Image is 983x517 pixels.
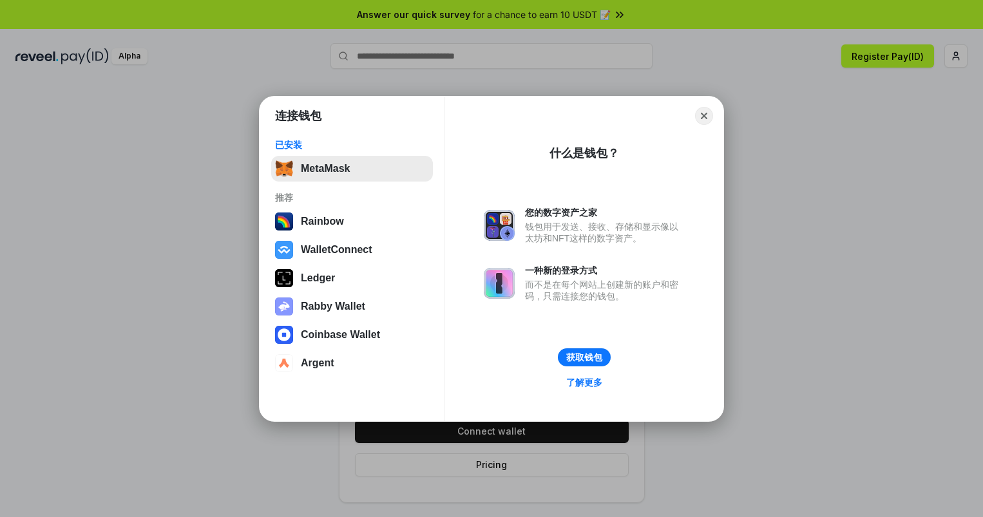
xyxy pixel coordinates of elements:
div: 获取钱包 [566,352,602,363]
div: Rainbow [301,216,344,227]
button: Rabby Wallet [271,294,433,319]
button: Argent [271,350,433,376]
button: Close [695,107,713,125]
img: svg+xml,%3Csvg%20xmlns%3D%22http%3A%2F%2Fwww.w3.org%2F2000%2Fsvg%22%20fill%3D%22none%22%20viewBox... [275,297,293,315]
div: 已安装 [275,139,429,151]
div: Ledger [301,272,335,284]
h1: 连接钱包 [275,108,321,124]
div: WalletConnect [301,244,372,256]
div: 推荐 [275,192,429,203]
img: svg+xml,%3Csvg%20fill%3D%22none%22%20height%3D%2233%22%20viewBox%3D%220%200%2035%2033%22%20width%... [275,160,293,178]
img: svg+xml,%3Csvg%20width%3D%2228%22%20height%3D%2228%22%20viewBox%3D%220%200%2028%2028%22%20fill%3D... [275,241,293,259]
div: Coinbase Wallet [301,329,380,341]
div: 钱包用于发送、接收、存储和显示像以太坊和NFT这样的数字资产。 [525,221,685,244]
div: 了解更多 [566,377,602,388]
button: WalletConnect [271,237,433,263]
div: 您的数字资产之家 [525,207,685,218]
img: svg+xml,%3Csvg%20width%3D%2228%22%20height%3D%2228%22%20viewBox%3D%220%200%2028%2028%22%20fill%3D... [275,354,293,372]
img: svg+xml,%3Csvg%20xmlns%3D%22http%3A%2F%2Fwww.w3.org%2F2000%2Fsvg%22%20fill%3D%22none%22%20viewBox... [484,210,515,241]
img: svg+xml,%3Csvg%20xmlns%3D%22http%3A%2F%2Fwww.w3.org%2F2000%2Fsvg%22%20fill%3D%22none%22%20viewBox... [484,268,515,299]
button: MetaMask [271,156,433,182]
div: Argent [301,357,334,369]
div: 什么是钱包？ [549,146,619,161]
div: 一种新的登录方式 [525,265,685,276]
div: Rabby Wallet [301,301,365,312]
div: 而不是在每个网站上创建新的账户和密码，只需连接您的钱包。 [525,279,685,302]
button: Rainbow [271,209,433,234]
img: svg+xml,%3Csvg%20width%3D%22120%22%20height%3D%22120%22%20viewBox%3D%220%200%20120%20120%22%20fil... [275,212,293,230]
button: Coinbase Wallet [271,322,433,348]
button: Ledger [271,265,433,291]
a: 了解更多 [558,374,610,391]
button: 获取钱包 [558,348,611,366]
img: svg+xml,%3Csvg%20xmlns%3D%22http%3A%2F%2Fwww.w3.org%2F2000%2Fsvg%22%20width%3D%2228%22%20height%3... [275,269,293,287]
div: MetaMask [301,163,350,174]
img: svg+xml,%3Csvg%20width%3D%2228%22%20height%3D%2228%22%20viewBox%3D%220%200%2028%2028%22%20fill%3D... [275,326,293,344]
